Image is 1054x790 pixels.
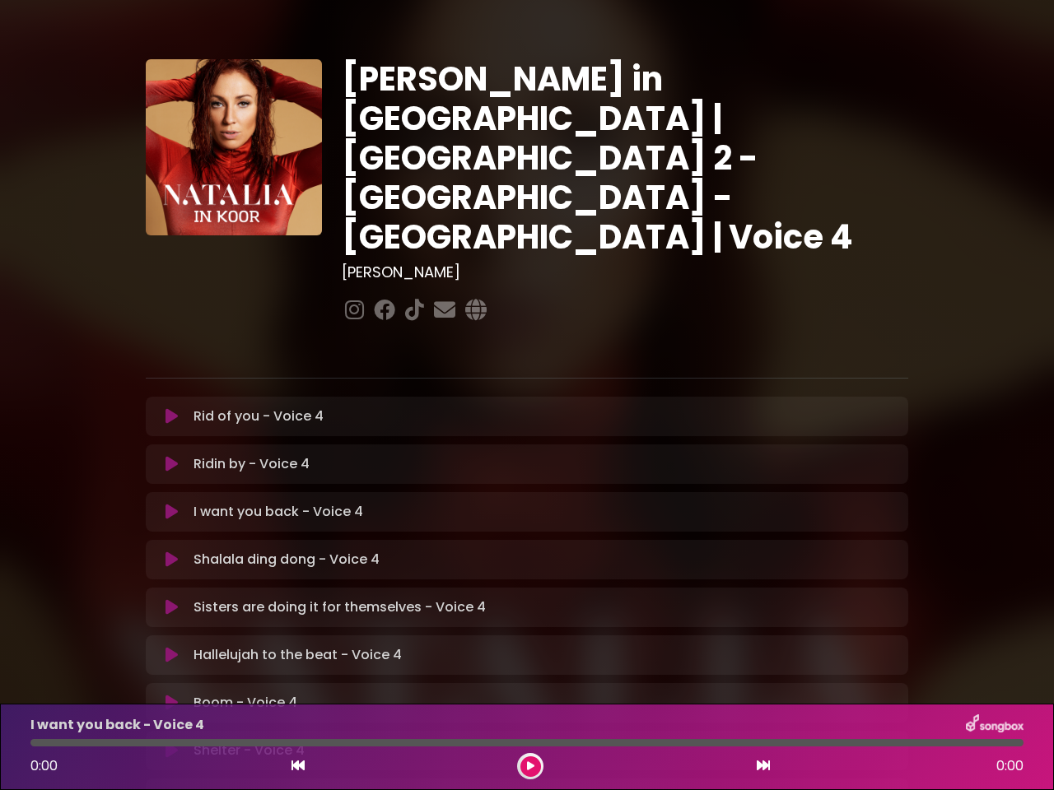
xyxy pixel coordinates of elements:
[146,59,322,235] img: YTVS25JmS9CLUqXqkEhs
[194,693,297,713] p: Boom - Voice 4
[194,407,324,426] p: Rid of you - Voice 4
[194,550,380,569] p: Shalala ding dong - Voice 4
[966,714,1024,736] img: songbox-logo-white.png
[194,502,363,522] p: I want you back - Voice 4
[194,597,486,617] p: Sisters are doing it for themselves - Voice 4
[996,756,1024,776] span: 0:00
[30,715,204,735] p: I want you back - Voice 4
[342,59,909,257] h1: [PERSON_NAME] in [GEOGRAPHIC_DATA] | [GEOGRAPHIC_DATA] 2 - [GEOGRAPHIC_DATA] - [GEOGRAPHIC_DATA] ...
[194,645,402,665] p: Hallelujah to the beat - Voice 4
[30,756,58,775] span: 0:00
[194,454,310,474] p: Ridin by - Voice 4
[342,263,909,281] h3: [PERSON_NAME]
